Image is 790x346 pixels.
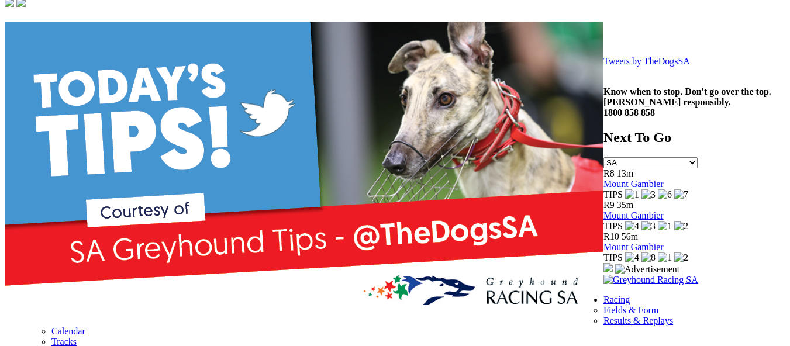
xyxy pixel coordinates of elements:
img: 15187_Greyhounds_GreysPlayCentral_Resize_SA_WebsiteBanner_300x115_2025.jpg [603,263,613,272]
span: 56m [622,231,638,241]
img: 1 [658,221,672,231]
img: 3 [641,221,656,231]
strong: Know when to stop. Don't go over the top. [PERSON_NAME] responsibly. 1800 858 858 [603,86,771,117]
a: Tweets by TheDogsSA [603,56,690,66]
img: 2 [674,221,688,231]
img: Greyhound Racing SA [603,275,698,285]
img: 1 [625,189,639,200]
span: R8 [603,168,615,178]
span: TIPS [603,221,623,231]
span: 13m [617,168,633,178]
img: 4 [625,221,639,231]
a: Racing [603,295,630,305]
img: 4 [625,252,639,263]
a: Mount Gambier [603,242,664,252]
img: YW4HEATY.png [5,22,603,321]
img: 3 [641,189,656,200]
span: R10 [603,231,619,241]
img: 6 [658,189,672,200]
span: R9 [603,200,615,210]
span: TIPS [603,252,623,262]
a: Results & Replays [603,316,673,326]
span: TIPS [603,189,623,199]
span: 35m [617,200,633,210]
img: 7 [674,189,688,200]
a: Mount Gambier [603,179,664,189]
a: Calendar [51,326,85,336]
a: Fields & Form [603,305,658,315]
img: 1 [658,252,672,263]
img: 2 [674,252,688,263]
a: Mount Gambier [603,210,664,220]
img: 8 [641,252,656,263]
img: Advertisement [615,264,679,275]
